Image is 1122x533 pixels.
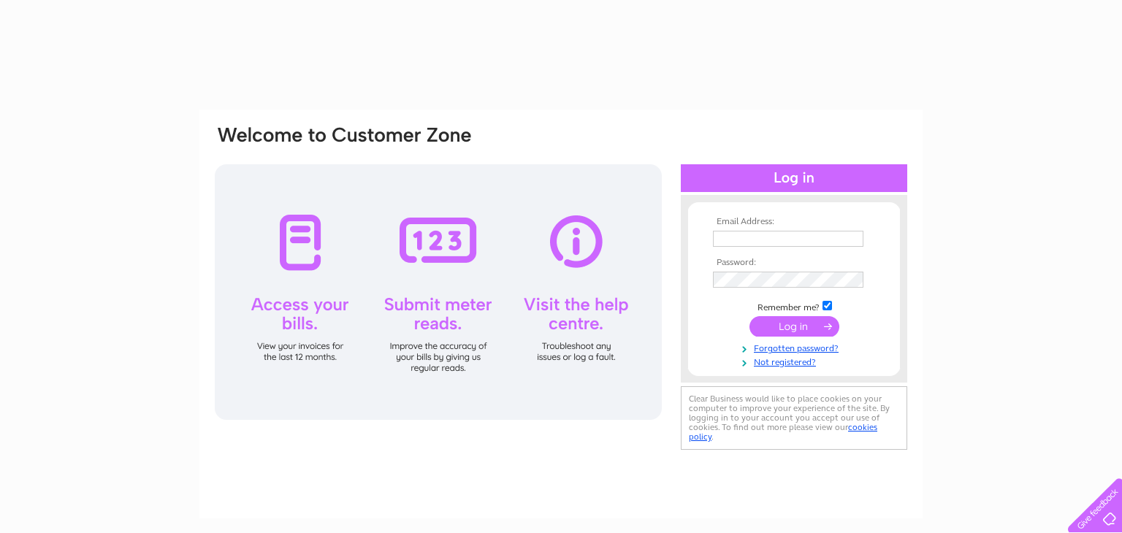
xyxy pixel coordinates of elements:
th: Email Address: [709,217,879,227]
a: Forgotten password? [713,340,879,354]
td: Remember me? [709,299,879,313]
a: cookies policy [689,422,877,442]
a: Not registered? [713,354,879,368]
input: Submit [749,316,839,337]
th: Password: [709,258,879,268]
div: Clear Business would like to place cookies on your computer to improve your experience of the sit... [681,386,907,450]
